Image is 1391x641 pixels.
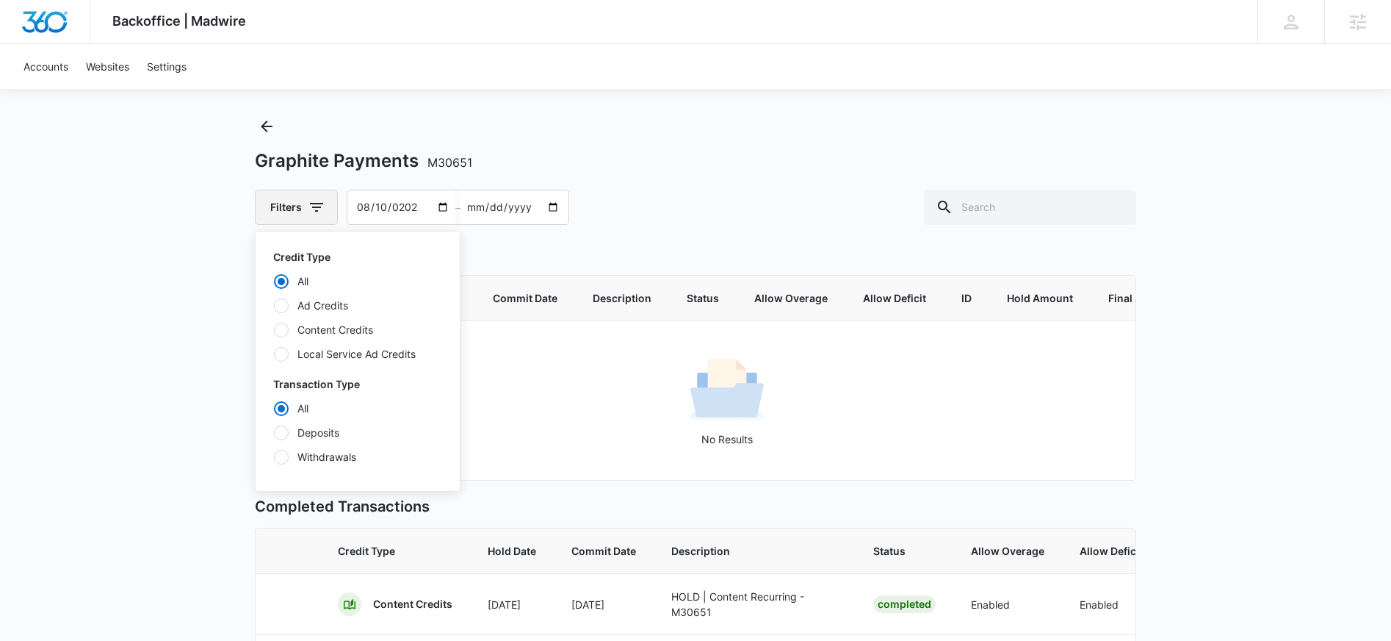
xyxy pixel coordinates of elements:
label: All [273,401,442,416]
p: Enabled [971,597,1044,612]
span: – [455,200,460,215]
span: Allow Deficit [863,290,926,306]
span: ID [961,290,972,306]
p: Transaction Type [273,376,442,392]
img: No Results [690,354,764,428]
span: Allow Deficit [1080,543,1143,559]
label: Content Credits [273,322,442,337]
div: Completed [873,595,936,613]
span: Hold Amount [1007,290,1073,306]
a: Settings [138,44,195,89]
p: HOLD | Content Recurring - M30651 [671,589,838,620]
label: Ad Credits [273,298,442,313]
p: No Results [256,431,1198,447]
span: Credit Type [338,543,452,559]
span: Final Amount [1108,290,1175,306]
span: M30651 [427,155,472,170]
a: Accounts [15,44,77,89]
p: Credit Type [273,249,442,265]
h1: Graphite Payments [255,150,472,172]
label: Deposits [273,425,442,440]
label: Local Service Ad Credits [273,346,442,362]
label: Withdrawals [273,449,442,465]
p: Completed Transactions [255,495,1136,518]
span: Status [873,543,936,559]
span: Status [687,290,719,306]
span: Commit Date [493,290,557,306]
input: Search [924,190,1136,225]
span: Allow Overage [971,543,1044,559]
span: Commit Date [571,543,636,559]
p: Active Holds [255,243,1136,265]
p: [DATE] [488,597,536,612]
p: Enabled [1080,597,1143,612]
button: Back [255,115,278,138]
button: Filters [255,190,338,225]
span: Allow Overage [754,290,828,306]
a: Websites [77,44,138,89]
span: Description [593,290,651,306]
span: Hold Date [488,543,536,559]
label: All [273,273,442,289]
span: Description [671,543,838,559]
p: Content Credits [373,597,452,612]
p: [DATE] [571,597,636,612]
span: Backoffice | Madwire [112,13,246,29]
